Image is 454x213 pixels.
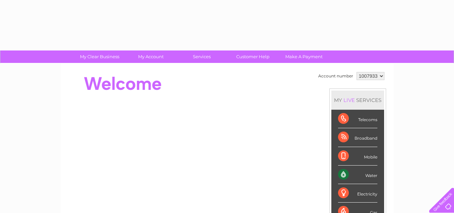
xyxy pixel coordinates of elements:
a: Services [174,50,230,63]
div: Water [338,166,377,184]
a: Customer Help [225,50,281,63]
div: Mobile [338,147,377,166]
div: MY SERVICES [331,91,384,110]
div: Telecoms [338,110,377,128]
a: My Account [123,50,178,63]
a: Make A Payment [276,50,332,63]
div: Broadband [338,128,377,147]
a: My Clear Business [72,50,127,63]
div: Electricity [338,184,377,203]
div: LIVE [342,97,356,103]
td: Account number [317,70,355,82]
